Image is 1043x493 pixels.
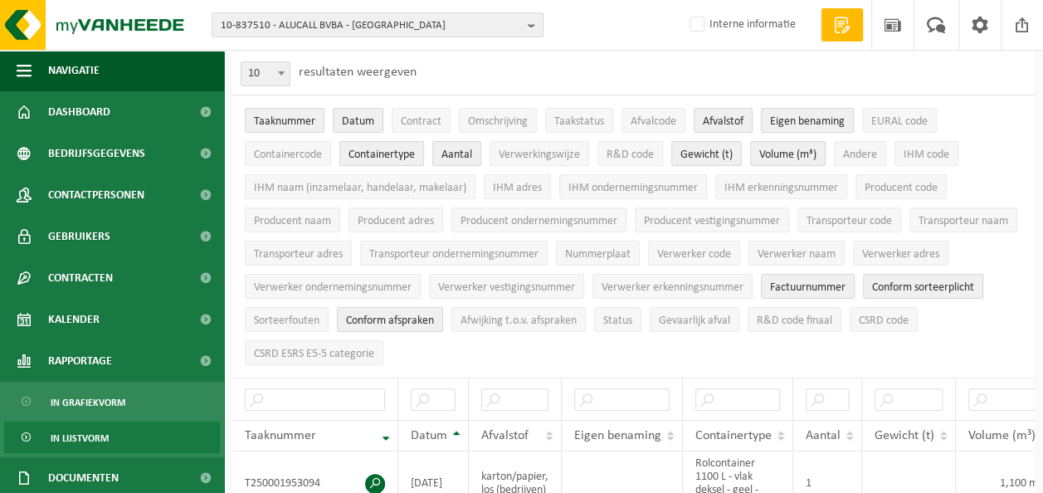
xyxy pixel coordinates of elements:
[859,315,909,327] span: CSRD code
[245,241,352,266] button: Transporteur adresTransporteur adres: Activate to sort
[770,281,846,294] span: Factuurnummer
[602,281,743,294] span: Verwerker erkenningsnummer
[574,429,661,442] span: Eigen benaming
[48,91,110,133] span: Dashboard
[759,149,816,161] span: Volume (m³)
[855,174,947,199] button: Producent codeProducent code: Activate to sort
[348,149,415,161] span: Containertype
[459,108,537,133] button: OmschrijvingOmschrijving: Activate to sort
[650,307,739,332] button: Gevaarlijk afval : Activate to sort
[254,348,374,360] span: CSRD ESRS E5-5 categorie
[484,174,551,199] button: IHM adresIHM adres: Activate to sort
[797,207,901,232] button: Transporteur codeTransporteur code: Activate to sort
[254,315,319,327] span: Sorteerfouten
[432,141,481,166] button: AantalAantal: Activate to sort
[245,340,383,365] button: CSRD ESRS E5-5 categorieCSRD ESRS E5-5 categorie: Activate to sort
[401,115,441,128] span: Contract
[659,315,730,327] span: Gevaarlijk afval
[565,248,631,261] span: Nummerplaat
[597,141,663,166] button: R&D codeR&amp;D code: Activate to sort
[648,241,740,266] button: Verwerker codeVerwerker code: Activate to sort
[254,248,343,261] span: Transporteur adres
[48,257,113,299] span: Contracten
[748,307,841,332] button: R&D code finaalR&amp;D code finaal: Activate to sort
[254,215,331,227] span: Producent naam
[342,115,374,128] span: Datum
[245,307,329,332] button: SorteerfoutenSorteerfouten: Activate to sort
[490,141,589,166] button: VerwerkingswijzeVerwerkingswijze: Activate to sort
[245,429,316,442] span: Taaknummer
[499,149,580,161] span: Verwerkingswijze
[51,422,109,454] span: In lijstvorm
[865,182,938,194] span: Producent code
[748,241,845,266] button: Verwerker naamVerwerker naam: Activate to sort
[48,299,100,340] span: Kalender
[559,174,707,199] button: IHM ondernemingsnummerIHM ondernemingsnummer: Activate to sort
[339,141,424,166] button: ContainertypeContainertype: Activate to sort
[48,174,144,216] span: Contactpersonen
[245,141,331,166] button: ContainercodeContainercode: Activate to sort
[862,248,939,261] span: Verwerker adres
[337,307,443,332] button: Conform afspraken : Activate to sort
[635,207,789,232] button: Producent vestigingsnummerProducent vestigingsnummer: Activate to sort
[843,149,877,161] span: Andere
[461,215,617,227] span: Producent ondernemingsnummer
[750,141,826,166] button: Volume (m³)Volume (m³): Activate to sort
[644,215,780,227] span: Producent vestigingsnummer
[411,429,447,442] span: Datum
[4,422,220,453] a: In lijstvorm
[894,141,958,166] button: IHM codeIHM code: Activate to sort
[694,108,753,133] button: AfvalstofAfvalstof: Activate to sort
[724,182,838,194] span: IHM erkenningsnummer
[968,429,1036,442] span: Volume (m³)
[871,115,928,128] span: EURAL code
[770,115,845,128] span: Eigen benaming
[715,174,847,199] button: IHM erkenningsnummerIHM erkenningsnummer: Activate to sort
[241,62,290,85] span: 10
[761,274,855,299] button: FactuurnummerFactuurnummer: Activate to sort
[904,149,949,161] span: IHM code
[863,274,983,299] button: Conform sorteerplicht : Activate to sort
[51,387,125,418] span: In grafiekvorm
[48,50,100,91] span: Navigatie
[603,315,632,327] span: Status
[221,13,521,38] span: 10-837510 - ALUCALL BVBA - [GEOGRAPHIC_DATA]
[607,149,654,161] span: R&D code
[807,215,892,227] span: Transporteur code
[621,108,685,133] button: AfvalcodeAfvalcode: Activate to sort
[360,241,548,266] button: Transporteur ondernemingsnummerTransporteur ondernemingsnummer : Activate to sort
[850,307,918,332] button: CSRD codeCSRD code: Activate to sort
[348,207,443,232] button: Producent adresProducent adres: Activate to sort
[241,61,290,86] span: 10
[761,108,854,133] button: Eigen benamingEigen benaming: Activate to sort
[369,248,539,261] span: Transporteur ondernemingsnummer
[657,248,731,261] span: Verwerker code
[853,241,948,266] button: Verwerker adresVerwerker adres: Activate to sort
[461,315,577,327] span: Afwijking t.o.v. afspraken
[245,207,340,232] button: Producent naamProducent naam: Activate to sort
[441,149,472,161] span: Aantal
[556,241,640,266] button: NummerplaatNummerplaat: Activate to sort
[703,115,743,128] span: Afvalstof
[671,141,742,166] button: Gewicht (t)Gewicht (t): Activate to sort
[594,307,641,332] button: StatusStatus: Activate to sort
[554,115,604,128] span: Taakstatus
[254,281,412,294] span: Verwerker ondernemingsnummer
[48,216,110,257] span: Gebruikers
[758,248,836,261] span: Verwerker naam
[680,149,733,161] span: Gewicht (t)
[48,133,145,174] span: Bedrijfsgegevens
[493,182,542,194] span: IHM adres
[695,429,772,442] span: Containertype
[919,215,1008,227] span: Transporteur naam
[299,66,417,79] label: resultaten weergeven
[254,115,315,128] span: Taaknummer
[468,115,528,128] span: Omschrijving
[862,108,937,133] button: EURAL codeEURAL code: Activate to sort
[545,108,613,133] button: TaakstatusTaakstatus: Activate to sort
[686,12,796,37] label: Interne informatie
[429,274,584,299] button: Verwerker vestigingsnummerVerwerker vestigingsnummer: Activate to sort
[631,115,676,128] span: Afvalcode
[806,429,841,442] span: Aantal
[333,108,383,133] button: DatumDatum: Activate to sort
